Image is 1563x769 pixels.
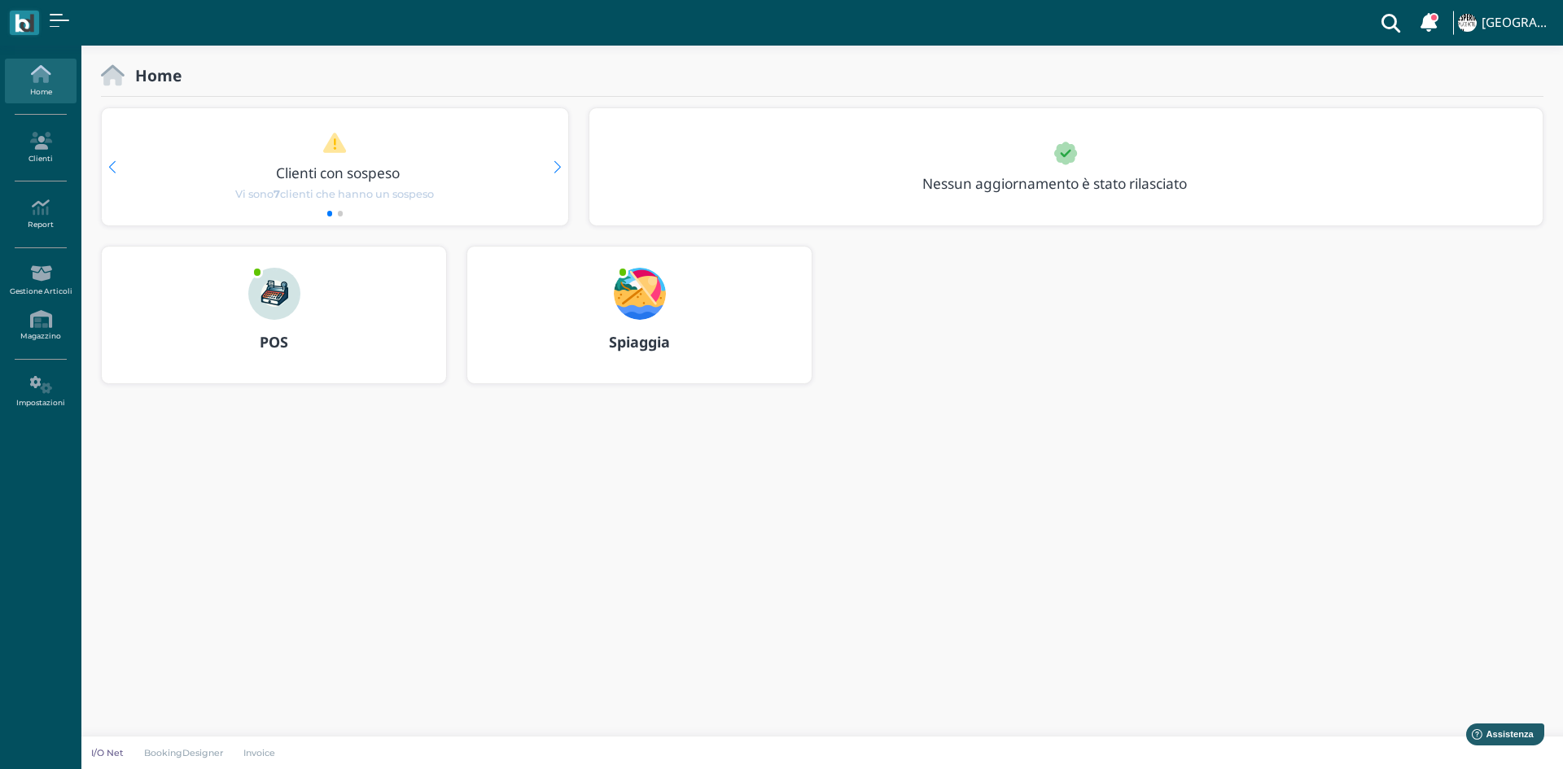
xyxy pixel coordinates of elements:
img: logo [15,14,33,33]
a: Gestione Articoli [5,258,76,303]
b: POS [260,332,288,352]
a: Clienti con sospeso Vi sono7clienti che hanno un sospeso [133,132,536,202]
a: Report [5,192,76,237]
a: ... Spiaggia [466,246,812,404]
span: Vi sono clienti che hanno un sospeso [235,186,434,202]
div: Previous slide [108,161,116,173]
div: 1 / 1 [589,108,1543,225]
b: 7 [274,188,280,200]
h2: Home [125,67,182,84]
img: ... [614,268,666,320]
img: ... [1458,14,1476,32]
h3: Nessun aggiornamento è stato rilasciato [913,176,1224,191]
h3: Clienti con sospeso [136,165,540,181]
div: Next slide [554,161,561,173]
span: Assistenza [48,13,107,25]
img: ... [248,268,300,320]
div: 1 / 2 [102,108,568,225]
a: Home [5,59,76,103]
a: ... POS [101,246,447,404]
a: Impostazioni [5,369,76,414]
h4: [GEOGRAPHIC_DATA] [1482,16,1553,30]
a: Magazzino [5,304,76,348]
b: Spiaggia [609,332,670,352]
a: ... [GEOGRAPHIC_DATA] [1456,3,1553,42]
a: Clienti [5,125,76,170]
iframe: Help widget launcher [1447,719,1549,755]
